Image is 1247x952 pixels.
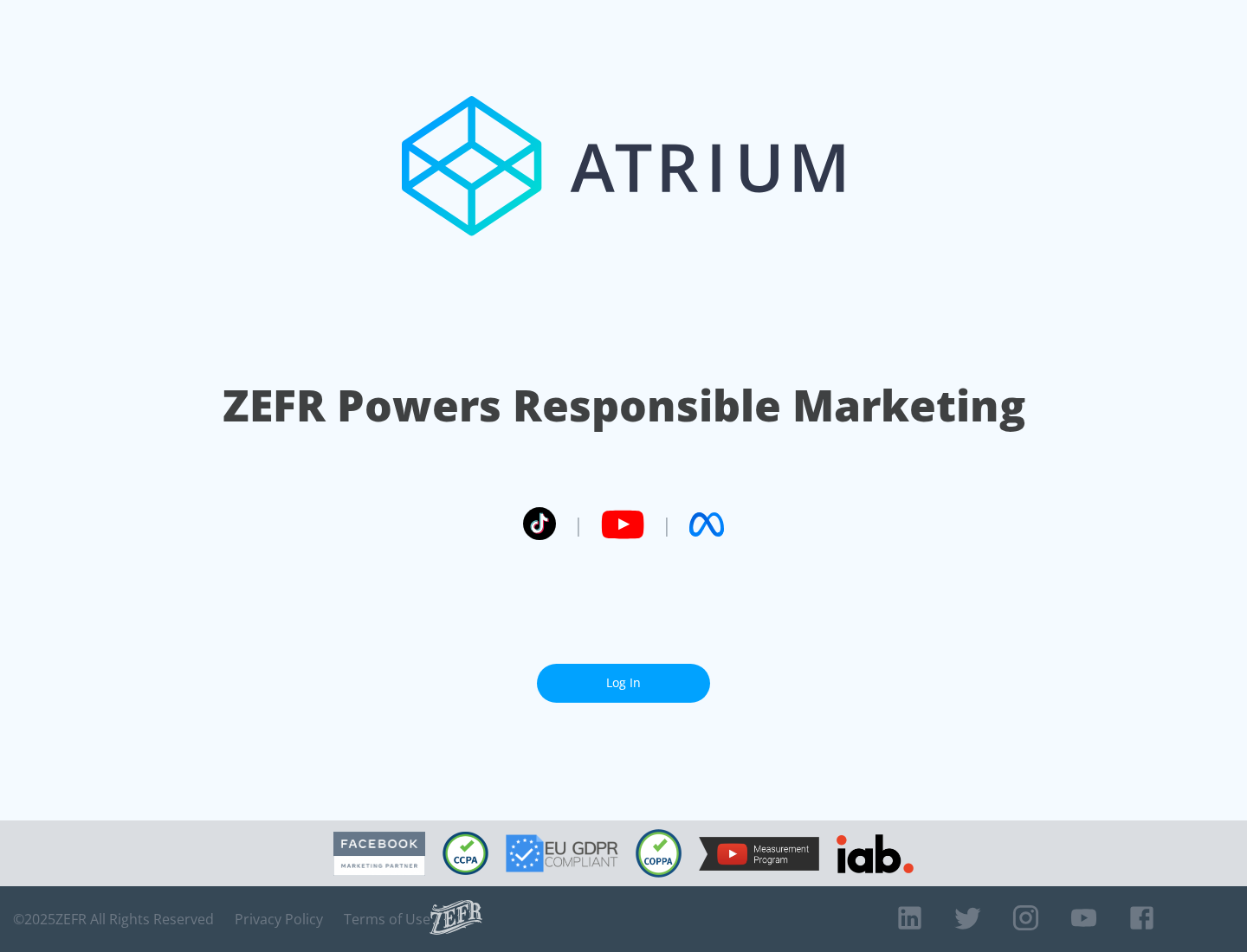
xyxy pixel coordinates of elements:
img: Facebook Marketing Partner [333,832,425,876]
img: GDPR Compliant [506,834,618,872]
img: CCPA Compliant [443,832,488,875]
img: YouTube Measurement Program [699,837,819,871]
span: | [573,511,584,537]
span: | [662,511,672,537]
a: Log In [537,664,710,703]
img: IAB [837,834,914,873]
img: COPPA Compliant [636,829,682,878]
a: Terms of Use [344,910,430,928]
h1: ZEFR Powers Responsible Marketing [223,376,1025,435]
span: © 2025 ZEFR All Rights Reserved [13,910,214,928]
a: Privacy Policy [235,910,323,928]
